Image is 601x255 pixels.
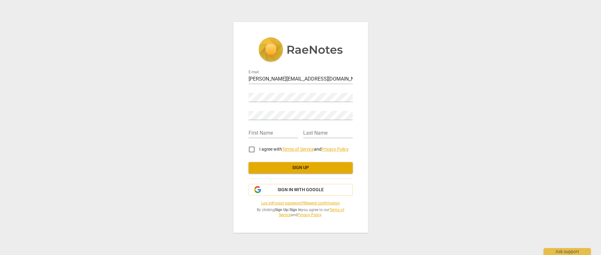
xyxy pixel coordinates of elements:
[249,70,259,74] label: E-mail
[297,213,321,217] a: Privacy Policy
[304,201,340,205] a: Resend confirmation
[322,147,349,152] a: Privacy Policy
[282,147,314,152] a: Terms of Service
[254,165,348,171] span: Sign up
[275,208,288,212] b: Sign Up
[249,207,353,218] span: By clicking / you agree to our and .
[249,184,353,196] button: Sign in with Google
[259,147,349,152] span: I agree with and
[290,208,302,212] b: Sign In
[544,248,591,255] div: Ask support
[258,37,343,63] img: 5ac2273c67554f335776073100b6d88f.svg
[273,201,304,205] a: Forgot password?
[249,162,353,173] button: Sign up
[249,201,353,206] span: | |
[278,187,324,193] span: Sign in with Google
[261,201,272,205] a: Log in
